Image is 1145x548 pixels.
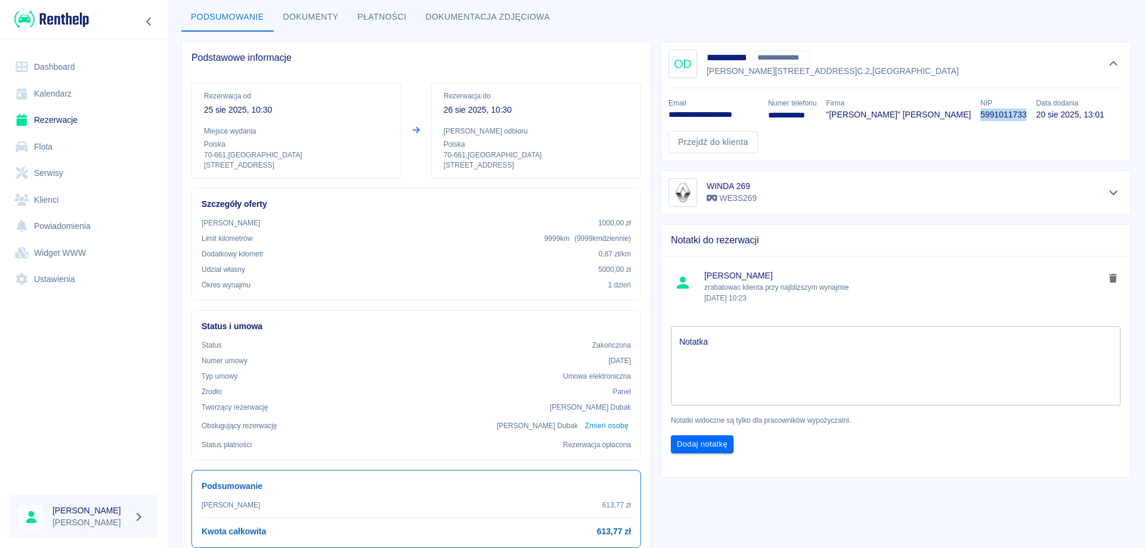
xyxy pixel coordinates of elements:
[563,439,631,450] p: Rezerwacja opłacona
[444,150,629,160] p: 70-661 , [GEOGRAPHIC_DATA]
[598,264,631,275] p: 5000,00 zł
[348,3,416,32] button: Płatności
[563,371,631,382] p: Umowa elektroniczna
[1036,98,1104,109] p: Data dodania
[202,198,631,210] h6: Szczegóły oferty
[704,282,1104,304] p: zrabatowac klienta przy najblizszym wynajmie
[202,525,266,538] h6: Kwota całkowita
[204,150,389,160] p: 70-661 , [GEOGRAPHIC_DATA]
[181,3,274,32] button: Podsumowanie
[592,340,631,351] p: Zakończona
[202,320,631,333] h6: Status i umowa
[274,3,348,32] button: Dokumenty
[10,266,158,293] a: Ustawienia
[202,233,252,244] p: Limit kilometrów
[204,91,389,101] p: Rezerwacja od
[602,500,631,510] p: 613,77 zł
[671,435,734,454] button: Dodaj notatkę
[613,386,632,397] p: Panel
[1036,109,1104,121] p: 20 sie 2025, 13:01
[544,233,631,244] p: 9999 km
[1104,271,1122,286] button: delete note
[52,516,129,529] p: [PERSON_NAME]
[497,420,578,431] p: [PERSON_NAME] Dubak
[583,417,631,435] button: Zmień osobę
[980,109,1026,121] p: 5991011733
[52,504,129,516] h6: [PERSON_NAME]
[10,54,158,81] a: Dashboard
[10,213,158,240] a: Powiadomienia
[1104,184,1124,201] button: Pokaż szczegóły
[704,293,1104,304] p: [DATE] 10:23
[10,10,89,29] a: Renthelp logo
[416,3,560,32] button: Dokumentacja zdjęciowa
[202,249,264,259] p: Dodatkowy kilometr
[597,525,631,538] h6: 613,77 zł
[10,81,158,107] a: Kalendarz
[826,98,971,109] p: Firma
[202,340,222,351] p: Status
[826,109,971,121] p: "[PERSON_NAME]" [PERSON_NAME]
[608,280,631,290] p: 1 dzień
[10,134,158,160] a: Flota
[204,104,389,116] p: 25 sie 2025, 10:30
[444,104,629,116] p: 26 sie 2025, 10:30
[202,439,252,450] p: Status płatności
[10,107,158,134] a: Rezerwacje
[669,49,697,78] div: OD
[598,218,631,228] p: 1000,00 zł
[202,480,631,493] h6: Podsumowanie
[202,218,260,228] p: [PERSON_NAME]
[191,52,641,64] span: Podstawowe informacje
[140,14,158,29] button: Zwiń nawigację
[204,139,389,150] p: Polska
[669,98,759,109] p: Email
[202,402,268,413] p: Tworzący rezerwację
[671,234,1121,246] span: Notatki do rezerwacji
[444,139,629,150] p: Polska
[707,192,757,205] p: WE3S269
[599,249,631,259] p: 0,87 zł /km
[202,386,222,397] p: Żrodło
[669,131,758,153] a: Przejdź do klienta
[10,160,158,187] a: Serwisy
[671,181,695,205] img: Image
[707,65,959,78] p: [PERSON_NAME][STREET_ADDRESS]C.2 , [GEOGRAPHIC_DATA]
[204,160,389,171] p: [STREET_ADDRESS]
[1104,55,1124,72] button: Ukryj szczegóły
[204,126,389,137] p: Miejsce wydania
[444,126,629,137] p: [PERSON_NAME] odbioru
[202,371,237,382] p: Typ umowy
[202,420,277,431] p: Obsługujący rezerwację
[202,355,247,366] p: Numer umowy
[10,187,158,213] a: Klienci
[202,500,260,510] p: [PERSON_NAME]
[14,10,89,29] img: Renthelp logo
[608,355,631,366] p: [DATE]
[550,402,631,413] p: [PERSON_NAME] Dubak
[707,180,757,192] h6: WINDA 269
[671,415,1121,426] p: Notatki widoczne są tylko dla pracowników wypożyczalni.
[574,234,631,243] span: ( 9999 km dziennie )
[704,270,1104,282] span: [PERSON_NAME]
[202,264,245,275] p: Udział własny
[444,91,629,101] p: Rezerwacja do
[980,98,1026,109] p: NIP
[768,98,816,109] p: Numer telefonu
[10,240,158,267] a: Widget WWW
[444,160,629,171] p: [STREET_ADDRESS]
[202,280,250,290] p: Okres wynajmu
